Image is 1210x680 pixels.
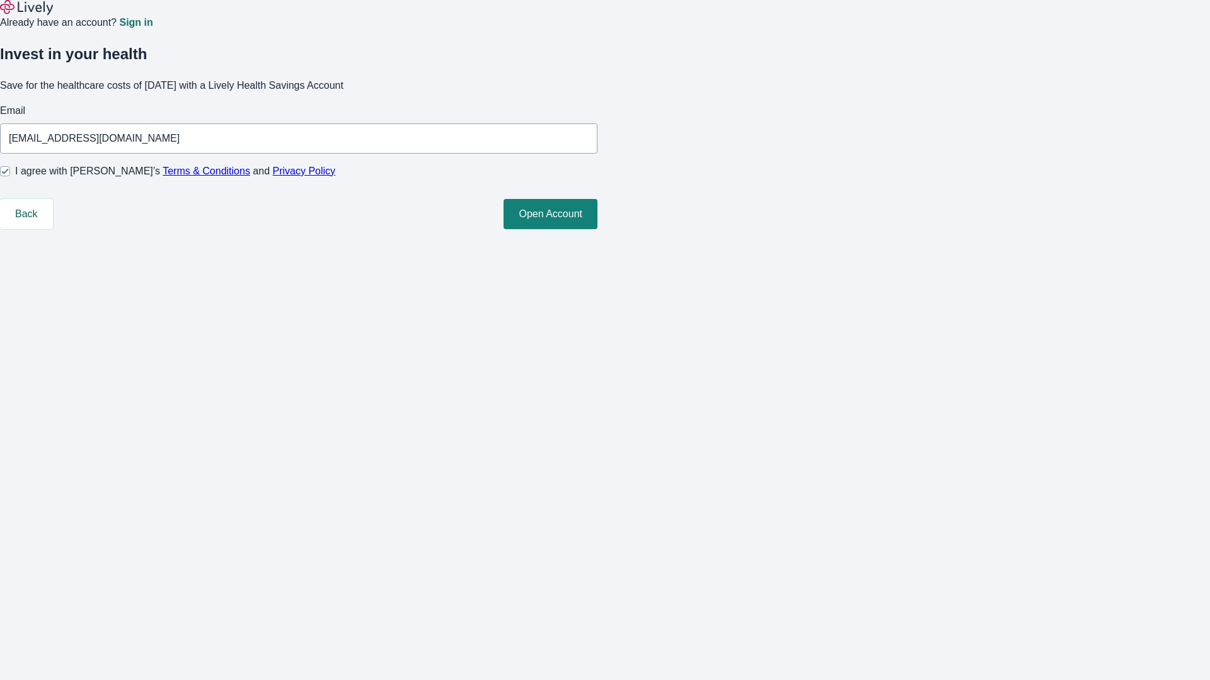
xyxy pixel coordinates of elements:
a: Privacy Policy [273,166,336,176]
a: Sign in [119,18,153,28]
button: Open Account [504,199,597,229]
span: I agree with [PERSON_NAME]’s and [15,164,335,179]
a: Terms & Conditions [163,166,250,176]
